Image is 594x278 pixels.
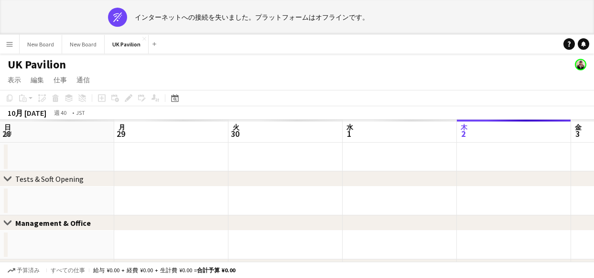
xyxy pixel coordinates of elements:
[50,74,71,86] a: 仕事
[8,76,21,84] span: 表示
[118,123,125,132] span: 月
[31,76,44,84] span: 編集
[76,76,90,84] span: 通信
[345,128,353,139] span: 1
[48,109,72,116] span: 週 40
[575,123,582,132] span: 金
[15,174,84,184] div: Tests & Soft Opening
[20,35,62,54] button: New Board
[8,108,46,118] div: 10月 [DATE]
[135,13,369,22] div: インターネットへの接続を失いました。プラットフォームはオフラインです。
[17,267,40,274] span: 予算済み
[8,57,66,72] h1: UK Pavilion
[117,128,125,139] span: 29
[51,267,85,274] span: すべての仕事
[461,123,467,132] span: 木
[62,35,105,54] button: New Board
[54,76,67,84] span: 仕事
[197,267,235,274] span: 合計予算 ¥0.00
[73,74,94,86] a: 通信
[573,128,582,139] span: 3
[459,128,467,139] span: 2
[346,123,353,132] span: 水
[4,74,25,86] a: 表示
[15,218,98,228] div: Management & Office
[232,123,239,132] span: 火
[231,128,239,139] span: 30
[4,123,11,132] span: 日
[105,35,149,54] button: UK Pavilion
[76,109,85,116] div: JST
[93,267,235,274] div: 給与 ¥0.00 + 経費 ¥0.00 + 生計費 ¥0.00 =
[5,265,43,276] button: 予算済み
[2,128,11,139] span: 28
[575,59,586,70] app-user-avatar: Rena HIEIDA
[27,74,48,86] a: 編集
